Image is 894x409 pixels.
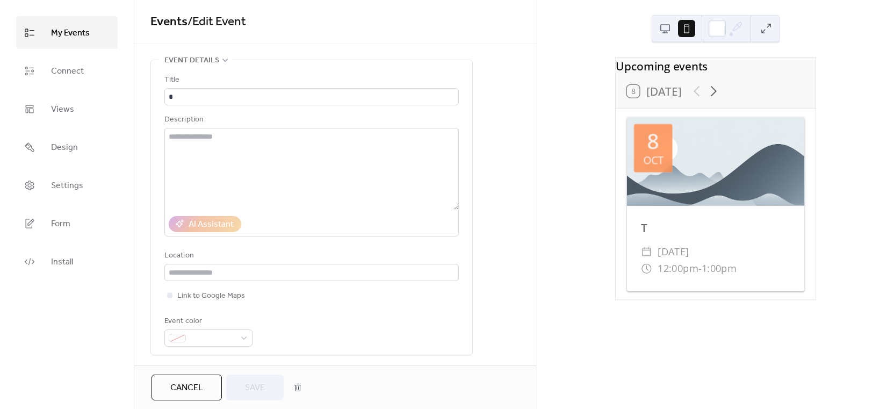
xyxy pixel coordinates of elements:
[51,101,74,118] span: Views
[16,169,118,202] a: Settings
[164,74,457,87] div: Title
[16,16,118,49] a: My Events
[658,243,689,260] span: [DATE]
[177,290,245,303] span: Link to Google Maps
[51,254,73,270] span: Install
[698,260,702,277] span: -
[164,113,457,126] div: Description
[150,10,188,34] a: Events
[51,177,83,194] span: Settings
[647,131,659,152] div: 8
[627,220,804,236] div: T
[51,216,70,232] span: Form
[16,92,118,125] a: Views
[164,54,219,67] span: Event details
[643,155,664,166] div: Oct
[51,139,78,156] span: Design
[152,375,222,400] button: Cancel
[641,243,652,260] div: ​
[170,382,203,394] span: Cancel
[641,260,652,277] div: ​
[702,260,737,277] span: 1:00pm
[51,25,90,41] span: My Events
[16,54,118,87] a: Connect
[16,245,118,278] a: Install
[164,249,457,262] div: Location
[164,315,250,328] div: Event color
[16,131,118,163] a: Design
[616,58,816,74] div: Upcoming events
[658,260,698,277] span: 12:00pm
[188,10,246,34] span: / Edit Event
[16,207,118,240] a: Form
[51,63,84,80] span: Connect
